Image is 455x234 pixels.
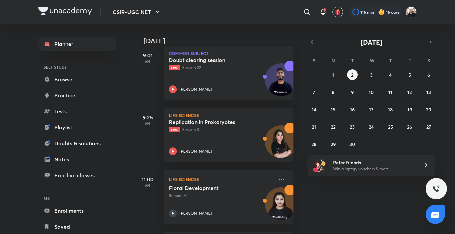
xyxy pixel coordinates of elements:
[312,124,316,130] abbr: September 21, 2025
[180,210,212,216] p: [PERSON_NAME]
[134,121,161,125] p: AM
[309,87,319,97] button: September 7, 2025
[385,121,396,132] button: September 25, 2025
[350,106,355,113] abbr: September 16, 2025
[109,5,166,19] button: CSIR-UGC NET
[328,121,338,132] button: September 22, 2025
[332,7,343,17] button: avatar
[370,72,373,78] abbr: September 3, 2025
[408,57,411,64] abbr: Friday
[180,86,212,92] p: [PERSON_NAME]
[349,141,355,147] abbr: September 30, 2025
[423,87,434,97] button: September 13, 2025
[169,193,273,199] p: Session 32
[407,106,412,113] abbr: September 19, 2025
[388,124,393,130] abbr: September 25, 2025
[309,121,319,132] button: September 21, 2025
[313,57,315,64] abbr: Sunday
[38,61,116,73] h6: SELF STUDY
[309,104,319,115] button: September 14, 2025
[169,119,252,125] h5: Replication in Prokaryotes
[38,220,116,233] a: Saved
[404,104,415,115] button: September 19, 2025
[38,153,116,166] a: Notes
[38,7,92,15] img: Company Logo
[38,89,116,102] a: Practice
[328,69,338,80] button: September 1, 2025
[351,89,354,95] abbr: September 9, 2025
[347,69,358,80] button: September 2, 2025
[332,89,334,95] abbr: September 8, 2025
[335,9,341,15] img: avatar
[407,124,412,130] abbr: September 26, 2025
[331,106,335,113] abbr: September 15, 2025
[38,137,116,150] a: Doubts & solutions
[432,185,440,193] img: ttu
[169,65,273,71] p: Session 22
[313,159,326,172] img: referral
[423,104,434,115] button: September 20, 2025
[366,87,377,97] button: September 10, 2025
[408,72,411,78] abbr: September 5, 2025
[169,127,273,133] p: Session 3
[333,166,415,172] p: Win a laptop, vouchers & more
[423,121,434,132] button: September 27, 2025
[369,106,373,113] abbr: September 17, 2025
[169,57,252,63] h5: Doubt clearing session
[369,89,374,95] abbr: September 10, 2025
[427,72,430,78] abbr: September 6, 2025
[311,141,316,147] abbr: September 28, 2025
[331,124,335,130] abbr: September 22, 2025
[405,6,417,18] img: Shivam
[317,37,426,47] button: [DATE]
[404,87,415,97] button: September 12, 2025
[134,113,161,121] h5: 9:25
[134,51,161,59] h5: 9:01
[426,106,431,113] abbr: September 20, 2025
[265,191,297,223] img: Avatar
[369,124,374,130] abbr: September 24, 2025
[38,7,92,17] a: Company Logo
[309,139,319,149] button: September 28, 2025
[351,57,354,64] abbr: Tuesday
[328,104,338,115] button: September 15, 2025
[347,121,358,132] button: September 23, 2025
[169,185,252,191] h5: Floral Development
[407,89,412,95] abbr: September 12, 2025
[38,121,116,134] a: Playlist
[427,57,430,64] abbr: Saturday
[351,72,353,78] abbr: September 2, 2025
[388,106,393,113] abbr: September 18, 2025
[169,175,273,183] p: Life Sciences
[385,87,396,97] button: September 11, 2025
[169,65,180,70] span: Live
[366,104,377,115] button: September 17, 2025
[169,113,288,117] p: Life Sciences
[378,9,385,15] img: streak
[385,69,396,80] button: September 4, 2025
[169,127,180,132] span: Live
[313,89,315,95] abbr: September 7, 2025
[134,183,161,187] p: AM
[38,37,116,51] a: Planner
[312,106,316,113] abbr: September 14, 2025
[423,69,434,80] button: September 6, 2025
[331,57,335,64] abbr: Monday
[385,104,396,115] button: September 18, 2025
[38,105,116,118] a: Tests
[347,87,358,97] button: September 9, 2025
[404,121,415,132] button: September 26, 2025
[389,72,392,78] abbr: September 4, 2025
[38,73,116,86] a: Browse
[404,69,415,80] button: September 5, 2025
[361,38,382,47] span: [DATE]
[347,104,358,115] button: September 16, 2025
[366,121,377,132] button: September 24, 2025
[426,124,431,130] abbr: September 27, 2025
[370,57,374,64] abbr: Wednesday
[134,59,161,63] p: AM
[328,139,338,149] button: September 29, 2025
[38,193,116,204] h6: ME
[134,175,161,183] h5: 11:00
[180,148,212,154] p: [PERSON_NAME]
